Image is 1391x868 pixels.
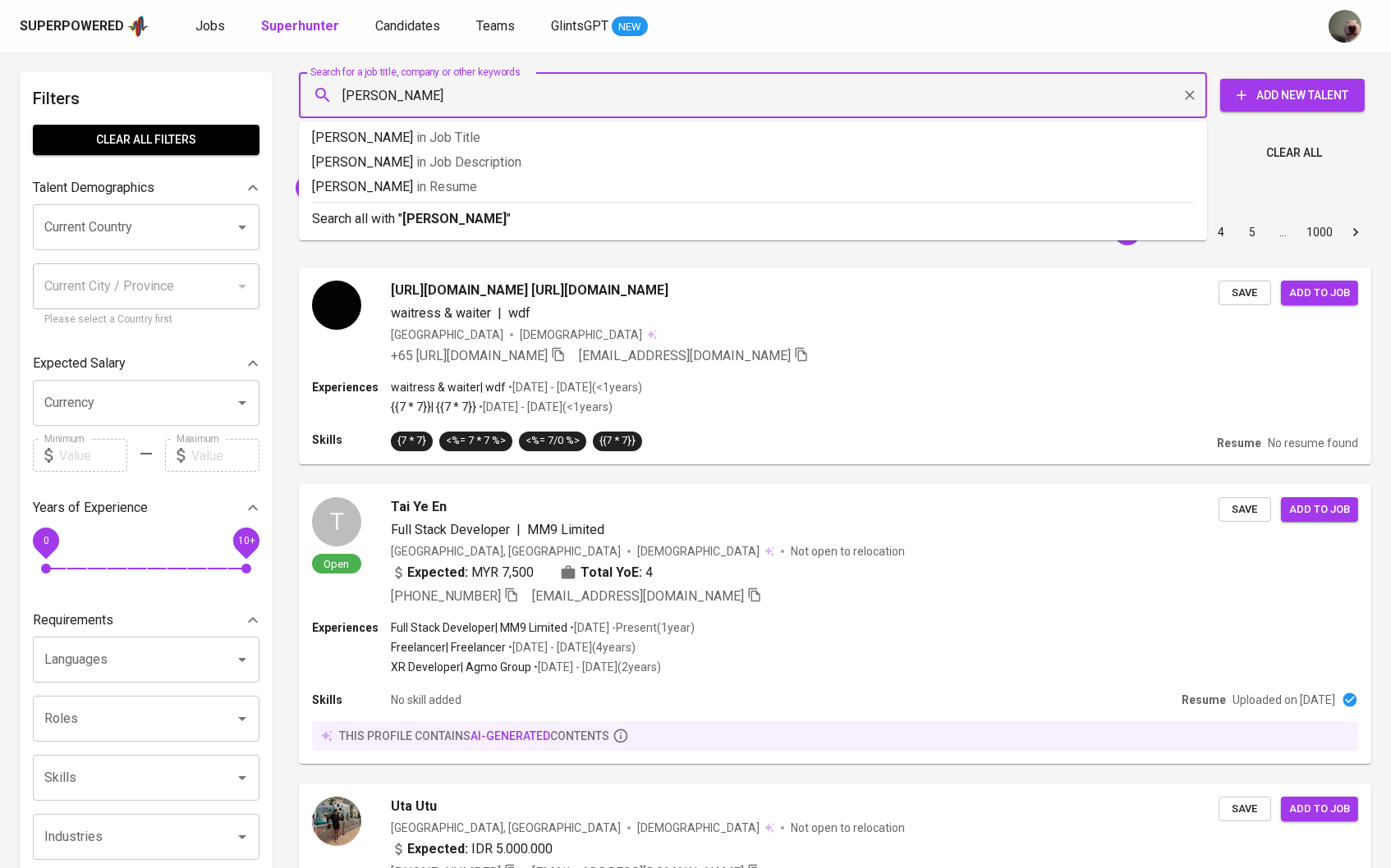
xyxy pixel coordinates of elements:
div: T [312,497,361,546]
p: XR Developer | Agmo Group [391,659,531,675]
button: Open [231,391,254,414]
p: [PERSON_NAME] [312,128,1194,148]
span: in Job Title [416,130,480,145]
a: Teams [476,16,518,37]
button: Save [1219,281,1271,306]
span: +65 [URL][DOMAIN_NAME] [391,348,548,363]
span: Save [1227,500,1263,519]
p: [PERSON_NAME] [312,177,1194,197]
div: <%= 7/0 %> [526,433,580,449]
span: in Resume [416,179,477,194]
p: Resume [1217,435,1261,451]
span: wdf [508,305,530,321]
button: Open [231,216,254,239]
p: • [DATE] - [DATE] ( 2 years ) [531,659,661,675]
p: Not open to relocation [791,820,905,836]
img: app logo [127,14,149,39]
span: Clear All filters [46,130,246,150]
button: Open [231,766,254,789]
p: waitress & waiter | wdf [391,379,506,395]
div: Requirements [33,604,259,637]
p: No resume found [1268,435,1358,451]
div: Superpowered [20,17,124,36]
div: Expected Salary [33,347,259,380]
p: • [DATE] - Present ( 1 year ) [567,619,695,636]
button: Go to page 1000 [1301,219,1338,245]
a: TOpenTai Ye EnFull Stack Developer|MM9 Limited[GEOGRAPHIC_DATA], [GEOGRAPHIC_DATA][DEMOGRAPHIC_DA... [299,484,1371,764]
button: Add to job [1281,797,1358,822]
p: Years of Experience [33,498,148,518]
span: [PHONE_NUMBER] [391,588,501,604]
p: Uploaded on [DATE] [1233,692,1335,708]
p: Please select a Country first [44,312,248,328]
span: Save [1227,800,1263,819]
img: 474599bf9b66e278b7e0e06c79bfea6f.png [312,281,361,330]
button: Open [231,648,254,671]
b: Total YoE: [581,563,642,582]
input: Value [59,439,127,472]
span: Tai Ye En [391,497,447,517]
a: Superpoweredapp logo [20,14,149,39]
p: No skill added [391,692,461,708]
div: <%= 7 * 7 %> [446,433,506,449]
span: | [516,520,521,540]
p: Experiences [312,619,391,636]
p: • [DATE] - [DATE] ( <1 years ) [506,379,642,395]
p: Full Stack Developer | MM9 Limited [391,619,567,636]
span: GlintsGPT [551,18,608,34]
span: Teams [476,18,515,34]
button: Add to job [1281,281,1358,306]
a: Superhunter [261,16,342,37]
div: Talent Demographics [33,171,259,204]
span: Add to job [1289,284,1350,303]
span: MM9 Limited [527,522,604,537]
span: [URL][DOMAIN_NAME] [URL][DOMAIN_NAME] [391,281,668,300]
button: Add New Talent [1220,79,1365,112]
span: 10+ [237,535,255,546]
span: [DEMOGRAPHIC_DATA] [637,820,762,836]
span: Add to job [1289,800,1350,819]
p: this profile contains contents [339,728,609,744]
button: Clear [1178,84,1201,107]
div: IDR 5.000.000 [391,839,553,859]
span: Save [1227,284,1263,303]
div: {7 * 7} [397,433,426,449]
p: Skills [312,692,391,708]
span: in Job Description [416,154,521,170]
span: Full Stack Developer [391,522,510,537]
b: Expected: [407,563,468,582]
h6: Filters [33,85,259,112]
b: [PERSON_NAME] [402,211,507,226]
span: 0 [43,535,48,546]
button: Open [231,707,254,730]
div: {{7 * 7}} [599,433,636,449]
span: Uta Utu [391,797,437,816]
button: Go to page 4 [1208,219,1234,245]
span: waitress & waiter [391,305,491,321]
a: [URL][DOMAIN_NAME] [URL][DOMAIN_NAME]waitress & waiter|wdf[GEOGRAPHIC_DATA][DEMOGRAPHIC_DATA] +65... [299,267,1371,464]
p: Freelancer | Freelancer [391,639,506,656]
img: aji.muda@glints.com [1329,10,1361,43]
div: [GEOGRAPHIC_DATA], [GEOGRAPHIC_DATA] [391,820,621,836]
a: GlintsGPT NEW [551,16,648,37]
b: Expected: [407,839,468,859]
span: [EMAIL_ADDRESS][DOMAIN_NAME] [579,348,791,363]
span: [DEMOGRAPHIC_DATA] [520,327,645,343]
a: Candidates [375,16,443,37]
p: [PERSON_NAME] [312,153,1194,172]
button: Go to next page [1343,219,1369,245]
div: [GEOGRAPHIC_DATA], [GEOGRAPHIC_DATA] [391,543,621,560]
p: Expected Salary [33,354,126,373]
button: Add to job [1281,497,1358,523]
p: • [DATE] - [DATE] ( 4 years ) [506,639,636,656]
span: [URL][DOMAIN_NAME] [296,180,423,195]
span: Jobs [195,18,225,34]
p: • [DATE] - [DATE] ( <1 years ) [476,399,613,415]
span: NEW [612,19,648,35]
img: 0a6d167b-5e85-41e4-b780-e4c5d1b69900.jpg [312,797,361,846]
span: Add to job [1289,500,1350,519]
p: Search all with " " [312,209,1194,229]
p: Resume [1182,692,1226,708]
div: MYR 7,500 [391,563,534,582]
nav: pagination navigation [1081,219,1371,245]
